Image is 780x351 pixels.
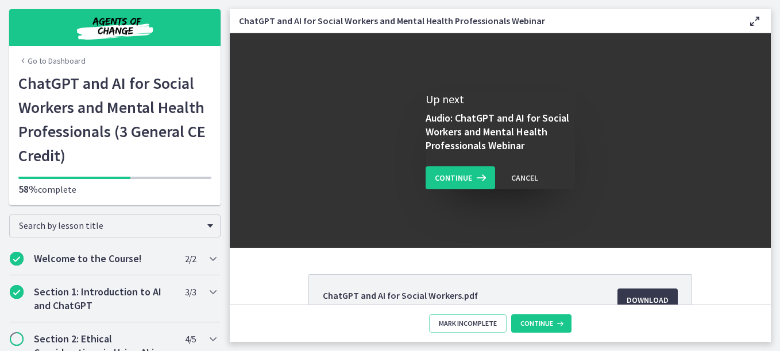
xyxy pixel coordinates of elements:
[502,166,547,189] button: Cancel
[627,293,669,307] span: Download
[18,55,86,67] a: Go to Dashboard
[323,288,478,302] span: ChatGPT and AI for Social Workers.pdf
[185,285,196,299] span: 3 / 3
[520,319,553,328] span: Continue
[511,314,572,333] button: Continue
[34,285,174,313] h2: Section 1: Introduction to AI and ChatGPT
[429,314,507,333] button: Mark Incomplete
[46,14,184,41] img: Agents of Change
[19,220,202,231] span: Search by lesson title
[185,332,196,346] span: 4 / 5
[185,252,196,266] span: 2 / 2
[34,252,174,266] h2: Welcome to the Course!
[9,214,221,237] div: Search by lesson title
[18,182,211,196] p: complete
[10,285,24,299] i: Completed
[439,319,497,328] span: Mark Incomplete
[511,171,538,185] div: Cancel
[426,166,495,189] button: Continue
[435,171,472,185] span: Continue
[18,182,38,196] span: 58%
[426,111,575,153] h3: Audio: ChatGPT and AI for Social Workers and Mental Health Professionals Webinar
[10,252,24,266] i: Completed
[18,71,211,167] h1: ChatGPT and AI for Social Workers and Mental Health Professionals (3 General CE Credit)
[426,92,575,107] p: Up next
[323,302,478,311] span: 18.6 MB
[239,14,729,28] h3: ChatGPT and AI for Social Workers and Mental Health Professionals Webinar
[617,288,678,311] a: Download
